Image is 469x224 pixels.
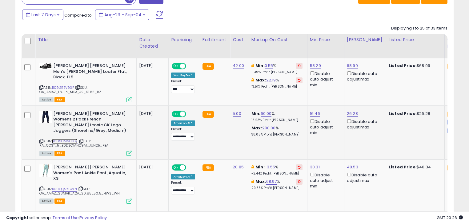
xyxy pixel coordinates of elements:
[262,125,276,131] a: 200.00
[54,97,65,102] span: FBA
[447,164,459,171] small: FBA
[251,125,303,137] div: %
[139,111,164,116] div: [DATE]
[347,164,358,170] a: 48.53
[172,64,180,69] span: ON
[104,12,142,18] span: Aug-29 - Sep-04
[255,77,266,83] b: Max:
[6,215,107,221] div: seller snap | |
[39,164,52,177] img: 31umST8fVtL._SL40_.jpg
[389,164,440,170] div: $40.34
[389,37,442,43] div: Listed Price
[39,139,108,148] span: | SKU: RA_COST_5_B0DSCMNC9M_JUN25_FBA
[171,73,195,78] div: Win BuyBox *
[265,63,273,69] a: 0.55
[249,34,307,58] th: The percentage added to the cost of goods (COGS) that forms the calculator for Min & Max prices.
[437,215,463,221] span: 2025-09-12 20:26 GMT
[255,164,265,170] b: Min:
[139,164,164,170] div: [DATE]
[52,139,78,144] a: B0DSCMNC9M
[251,77,303,89] div: %
[53,164,128,183] b: [PERSON_NAME] [PERSON_NAME] Women's Pant Ankle Pant, Aquatic, XS
[53,111,128,135] b: [PERSON_NAME] [PERSON_NAME] Womens 2 Pack French [PERSON_NAME] Iconic CK Logo Joggers (Shoreline/...
[347,171,381,183] div: Disable auto adjust max
[6,215,29,221] strong: Copyright
[39,164,132,203] div: ASIN:
[347,63,358,69] a: 68.99
[310,37,342,43] div: Min Price
[22,10,63,20] button: Last 7 Days
[251,118,303,122] p: 18.23% Profit [PERSON_NAME]
[310,63,321,69] a: 58.29
[447,119,459,125] small: FBM
[347,118,381,130] div: Disable auto adjust max
[185,111,195,116] span: OFF
[310,118,339,136] div: Disable auto adjust min
[233,164,244,170] a: 20.85
[310,111,320,117] a: 16.46
[251,63,303,74] div: %
[139,63,164,69] div: [DATE]
[31,12,56,18] span: Last 7 Days
[171,37,197,43] div: Repricing
[39,111,132,155] div: ASIN:
[251,171,303,176] p: -2.44% Profit [PERSON_NAME]
[251,111,261,116] b: Min:
[310,70,339,88] div: Disable auto adjust min
[266,179,277,185] a: 68.97
[265,164,275,170] a: -3.55
[39,151,54,156] span: All listings currently available for purchase on Amazon
[54,198,65,204] span: FBA
[251,164,303,176] div: %
[347,111,358,117] a: 26.28
[447,111,459,118] small: FBA
[251,179,303,190] div: %
[251,70,303,74] p: 0.39% Profit [PERSON_NAME]
[310,164,320,170] a: 30.31
[347,70,381,82] div: Disable auto adjust max
[53,215,79,221] a: Terms of Use
[202,37,227,43] div: Fulfillment
[389,111,417,116] b: Listed Price:
[171,127,195,141] div: Preset:
[185,165,195,170] span: OFF
[52,187,77,192] a: B09QQ5Y6WN
[251,186,303,190] p: 29.63% Profit [PERSON_NAME]
[389,63,417,69] b: Listed Price:
[171,181,195,195] div: Preset:
[233,63,244,69] a: 42.00
[202,111,214,118] small: FBA
[172,111,180,116] span: ON
[389,111,440,116] div: $26.28
[255,179,266,184] b: Max:
[255,63,265,69] b: Min:
[251,111,303,122] div: %
[447,63,459,70] small: FBA
[53,63,128,82] b: [PERSON_NAME] [PERSON_NAME] Men's [PERSON_NAME] Loafer Flat, Black, 11.5
[38,37,134,43] div: Title
[139,37,166,49] div: Date Created
[251,37,305,43] div: Markup on Cost
[54,151,65,156] span: FBA
[347,37,383,43] div: [PERSON_NAME]
[251,84,303,89] p: 13.51% Profit [PERSON_NAME]
[447,128,459,134] small: FBM
[389,63,440,69] div: $68.99
[171,120,195,126] div: Amazon AI *
[39,85,101,94] span: | SKU: OA_AMAZ_18Jun_MBA_42_91.85_RZ
[389,164,417,170] b: Listed Price:
[233,37,246,43] div: Cost
[310,171,339,189] div: Disable auto adjust min
[80,215,107,221] a: Privacy Policy
[251,125,262,131] b: Max:
[39,97,54,102] span: All listings currently available for purchase on Amazon
[95,10,149,20] button: Aug-29 - Sep-04
[171,174,195,179] div: Amazon AI *
[233,111,241,117] a: 5.00
[39,63,52,69] img: 31msIFn8WtL._SL40_.jpg
[261,111,272,117] a: 60.00
[52,85,74,90] a: B092RBV93P
[185,64,195,69] span: OFF
[202,63,214,70] small: FBA
[202,164,214,171] small: FBA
